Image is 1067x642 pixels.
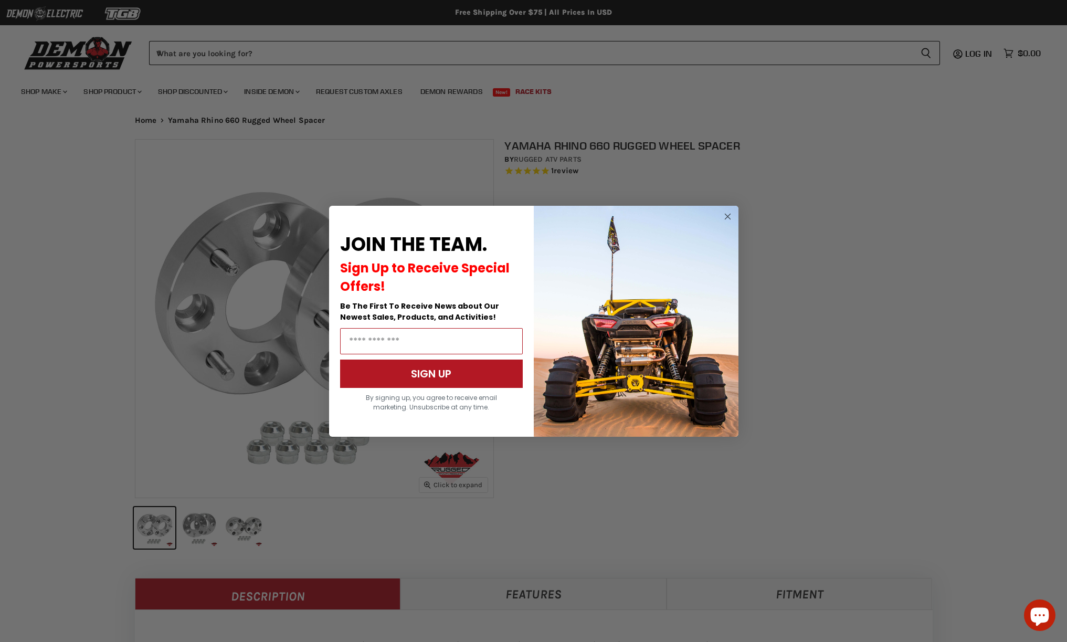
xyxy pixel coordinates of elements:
[340,360,523,388] button: SIGN UP
[1021,599,1059,634] inbox-online-store-chat: Shopify online store chat
[366,393,497,412] span: By signing up, you agree to receive email marketing. Unsubscribe at any time.
[721,210,734,223] button: Close dialog
[534,206,738,437] img: a9095488-b6e7-41ba-879d-588abfab540b.jpeg
[340,231,487,258] span: JOIN THE TEAM.
[340,301,499,322] span: Be The First To Receive News about Our Newest Sales, Products, and Activities!
[340,259,510,295] span: Sign Up to Receive Special Offers!
[340,328,523,354] input: Email Address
